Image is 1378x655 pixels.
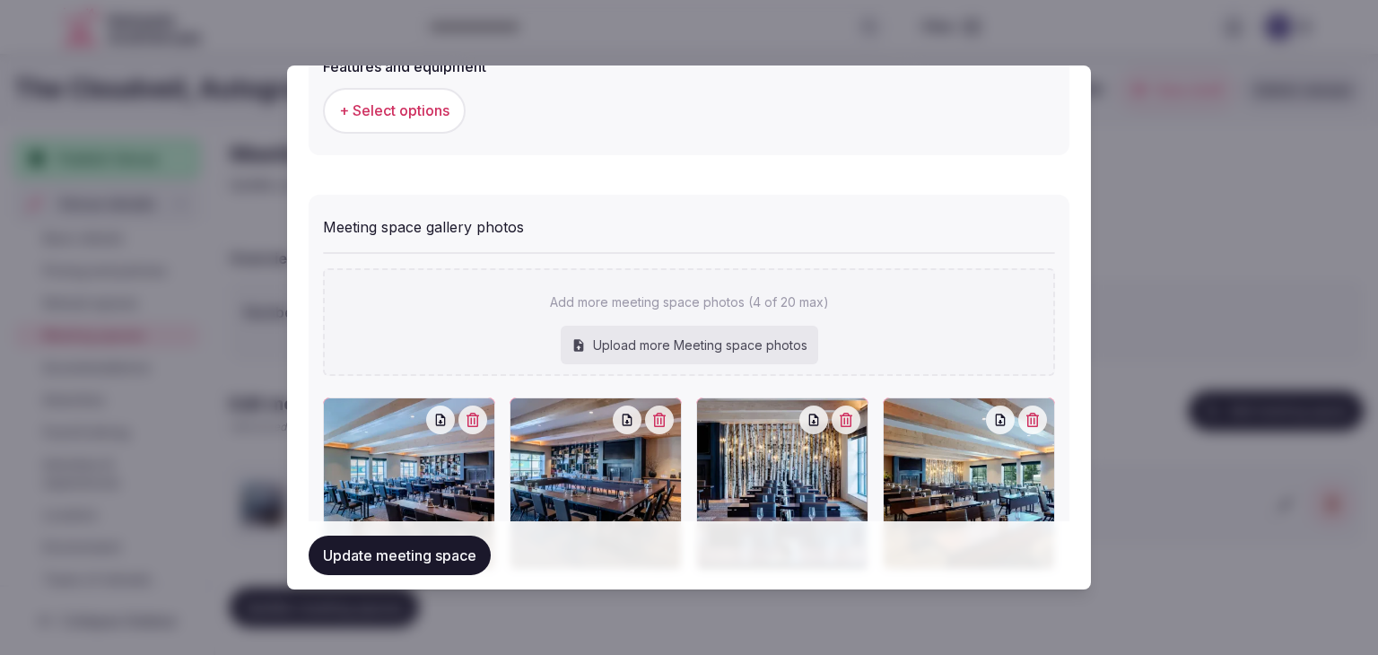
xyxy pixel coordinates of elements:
[883,397,1055,570] div: jacak-lupine-7019-hor-clsc.webp
[339,100,449,120] span: + Select options
[309,536,491,575] button: Update meeting space
[323,397,495,570] div: jacak-lupine-7020-hor-clsc.webp
[550,293,829,311] p: Add more meeting space photos (4 of 20 max)
[510,397,682,570] div: jacak-lupine-7021-hor-clsc.webp
[323,88,466,133] button: + Select options
[323,59,1055,74] label: Features and equipment
[696,397,868,570] div: jacak-lupine-7017-hor-clsc.webp
[561,326,818,365] div: Upload more Meeting space photos
[323,209,1055,238] div: Meeting space gallery photos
